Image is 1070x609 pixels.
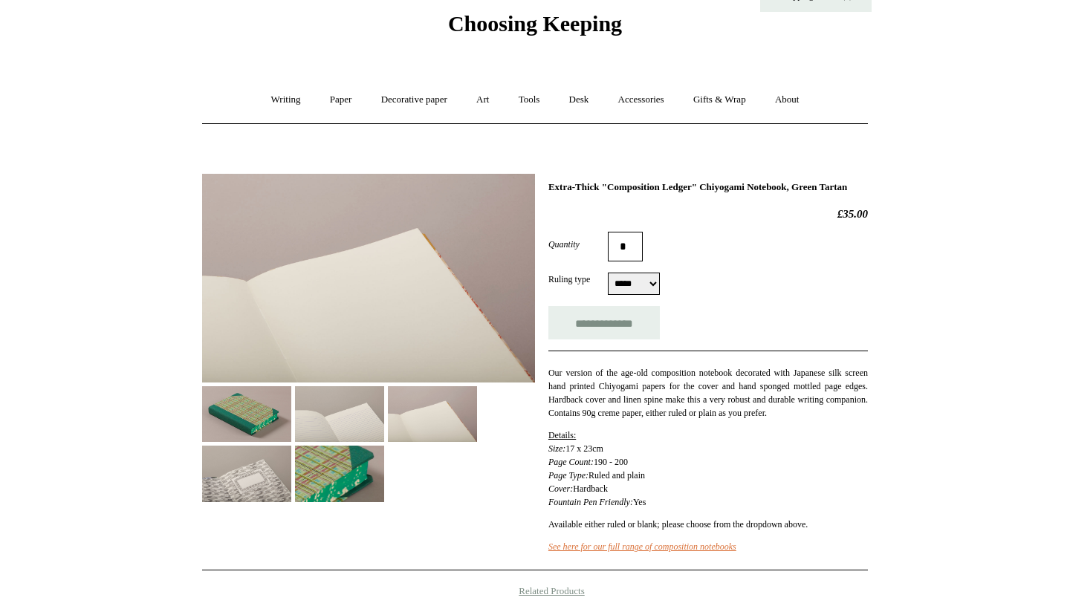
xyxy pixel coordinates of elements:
[548,518,868,531] p: Available either ruled or blank; please choose from the dropdown above.
[368,80,461,120] a: Decorative paper
[594,457,628,467] span: 190 - 200
[463,80,502,120] a: Art
[448,11,622,36] span: Choosing Keeping
[548,443,565,454] em: Size:
[548,238,608,251] label: Quantity
[548,181,868,193] h1: Extra-Thick "Composition Ledger" Chiyogami Notebook, Green Tartan
[548,541,736,552] a: See here for our full range of composition notebooks
[548,470,588,481] em: Page Type:
[548,207,868,221] h2: £35.00
[573,483,608,494] span: Hardback
[163,585,907,597] h4: Related Products
[548,457,594,467] em: Page Count:
[295,446,384,501] img: Extra-Thick "Composition Ledger" Chiyogami Notebook, Green Tartan
[588,470,645,481] span: Ruled and plain
[605,80,678,120] a: Accessories
[548,430,576,440] span: Details:
[258,80,314,120] a: Writing
[565,443,603,454] span: 17 x 23cm
[762,80,813,120] a: About
[202,446,291,501] img: Extra-Thick "Composition Ledger" Chiyogami Notebook, Green Tartan
[548,483,573,494] em: Cover:
[548,497,633,507] em: Fountain Pen Friendly:
[317,80,366,120] a: Paper
[505,80,554,120] a: Tools
[633,497,646,507] span: Yes
[556,80,603,120] a: Desk
[548,273,608,286] label: Ruling type
[680,80,759,120] a: Gifts & Wrap
[548,368,868,418] span: Our version of the age-old composition notebook decorated with Japanese silk screen hand printed ...
[448,23,622,33] a: Choosing Keeping
[295,386,384,442] img: Extra-Thick "Composition Ledger" Chiyogami Notebook, Green Tartan
[202,174,535,382] img: Extra-Thick "Composition Ledger" Chiyogami Notebook, Green Tartan
[202,386,291,442] img: Extra-Thick "Composition Ledger" Chiyogami Notebook, Green Tartan
[388,386,477,442] img: Extra-Thick "Composition Ledger" Chiyogami Notebook, Green Tartan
